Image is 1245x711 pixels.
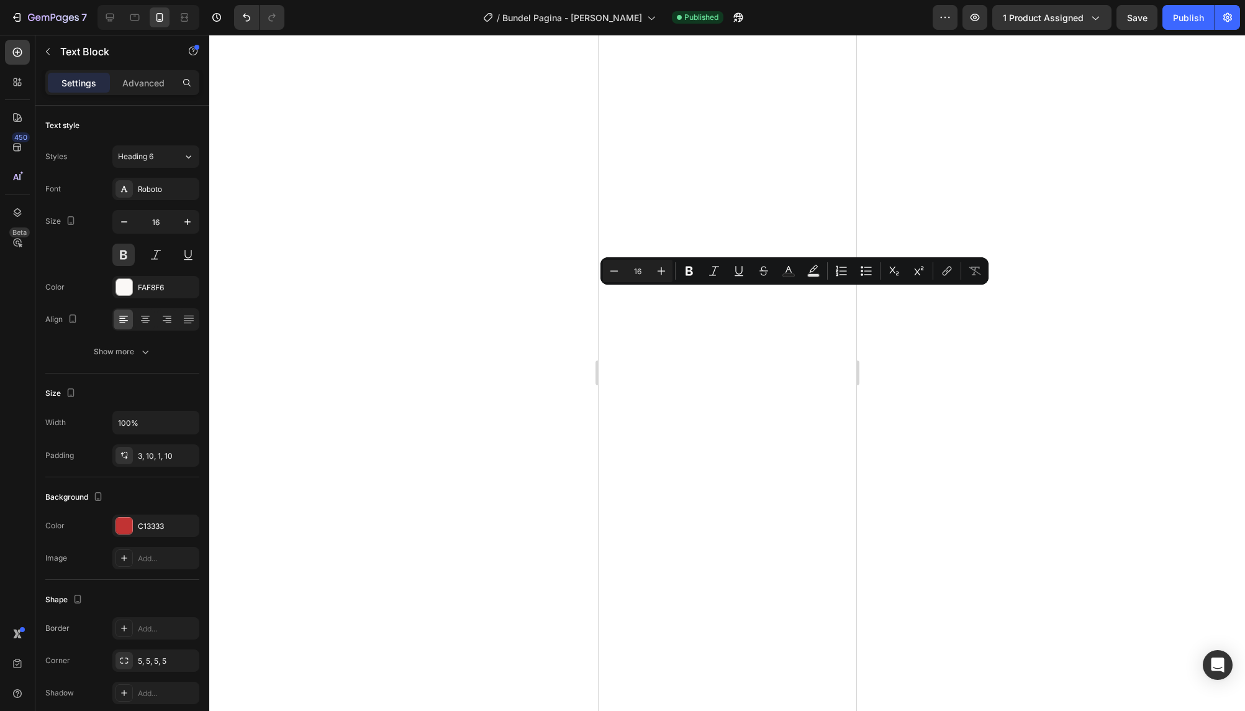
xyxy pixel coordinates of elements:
[12,132,30,142] div: 450
[45,489,106,506] div: Background
[45,450,74,461] div: Padding
[45,311,80,328] div: Align
[61,76,96,89] p: Settings
[45,213,78,230] div: Size
[599,35,856,711] iframe: Design area
[113,411,199,434] input: Auto
[45,687,74,699] div: Shadow
[138,688,196,699] div: Add...
[992,5,1111,30] button: 1 product assigned
[138,553,196,564] div: Add...
[138,184,196,195] div: Roboto
[45,553,67,564] div: Image
[138,623,196,635] div: Add...
[9,227,30,237] div: Beta
[45,120,79,131] div: Text style
[1127,12,1148,23] span: Save
[45,417,66,428] div: Width
[112,145,199,168] button: Heading 6
[138,521,196,532] div: C13333
[1173,11,1204,24] div: Publish
[81,10,87,25] p: 7
[138,656,196,667] div: 5, 5, 5, 5
[684,12,718,23] span: Published
[45,623,70,634] div: Border
[45,520,65,531] div: Color
[45,592,85,608] div: Shape
[138,282,196,293] div: FAF8F6
[45,341,199,363] button: Show more
[60,44,166,59] p: Text Block
[502,11,642,24] span: Bundel Pagina - [PERSON_NAME]
[45,183,61,195] div: Font
[1116,5,1157,30] button: Save
[5,5,93,30] button: 7
[1203,650,1233,680] div: Open Intercom Messenger
[94,346,152,358] div: Show more
[45,151,67,162] div: Styles
[497,11,500,24] span: /
[45,282,65,293] div: Color
[1162,5,1215,30] button: Publish
[118,151,153,162] span: Heading 6
[45,655,70,666] div: Corner
[122,76,165,89] p: Advanced
[138,451,196,462] div: 3, 10, 1, 10
[1003,11,1084,24] span: 1 product assigned
[600,257,989,285] div: Editor contextual toolbar
[45,385,78,402] div: Size
[234,5,284,30] div: Undo/Redo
